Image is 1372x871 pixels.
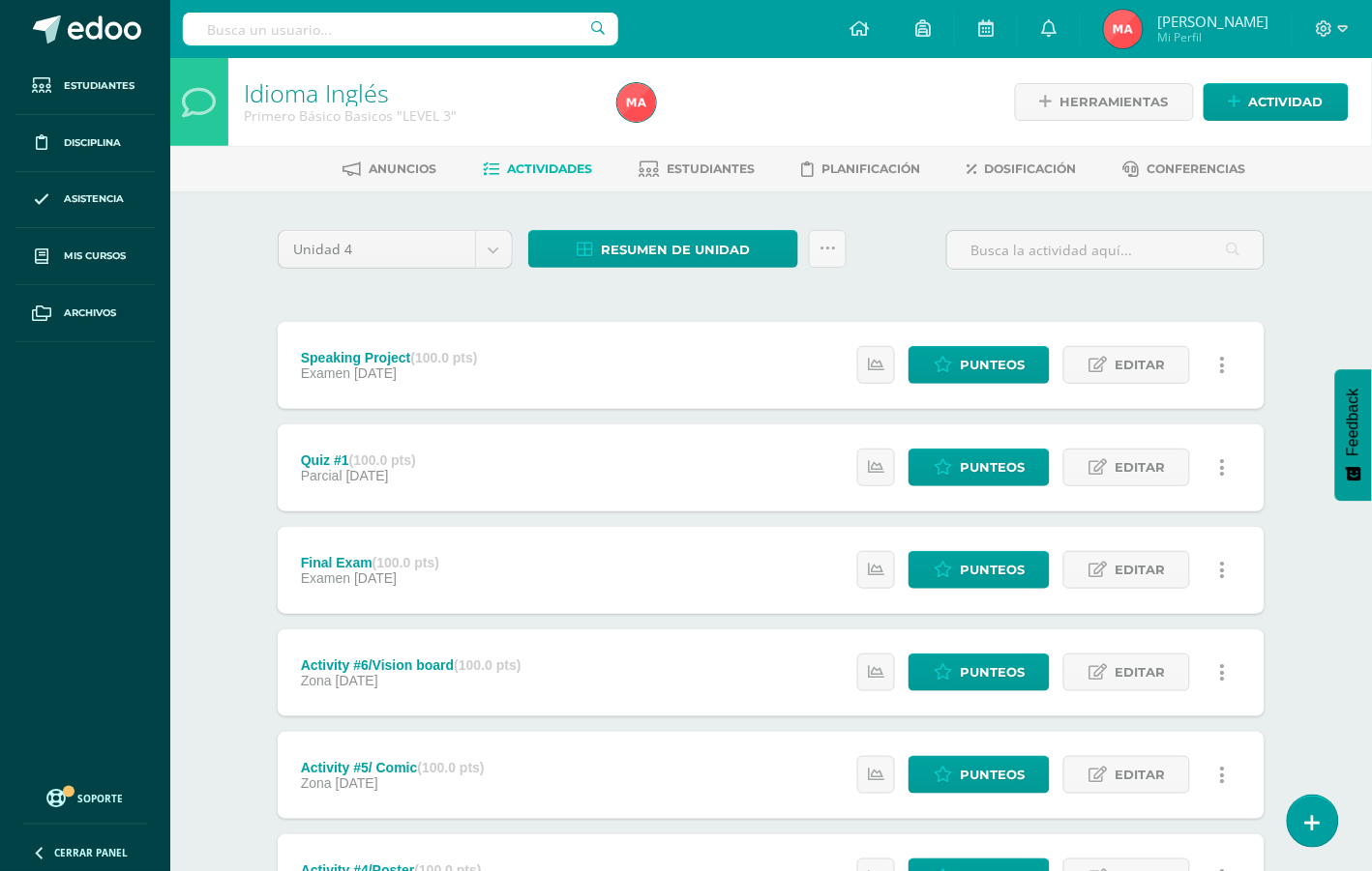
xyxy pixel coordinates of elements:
[528,230,798,268] a: Resumen de unidad
[244,76,389,109] a: Idioma Inglés
[293,231,461,268] span: Unidad 4
[15,115,155,172] a: Disciplina
[15,172,155,229] a: Asistencia
[1249,84,1324,120] span: Actividad
[909,551,1050,589] a: Punteos
[343,154,437,185] a: Anuncios
[15,228,155,285] a: Mis cursos
[301,350,478,365] div: Speaking Project
[960,347,1025,383] span: Punteos
[968,154,1077,185] a: Dosificación
[1345,389,1362,456] span: Feedback
[668,161,756,176] span: Estudiantes
[64,305,116,321] span: Archivos
[301,570,350,586] span: Examen
[960,450,1025,485] span: Punteos
[985,161,1077,176] span: Dosificación
[64,248,126,264] span: Mis cursos
[1148,161,1246,176] span: Conferencias
[183,13,618,45] input: Busca un usuario...
[336,673,378,688] span: [DATE]
[336,775,378,791] span: [DATE]
[15,58,155,115] a: Estudiantes
[301,555,439,570] div: Final Exam
[802,154,921,185] a: Planificación
[1157,12,1268,31] span: [PERSON_NAME]
[1115,450,1165,485] span: Editar
[244,79,594,106] h1: Idioma Inglés
[78,792,124,805] span: Soporte
[244,106,594,125] div: Primero Básico Basicos 'LEVEL 3'
[1335,369,1372,501] button: Feedback - Mostrar encuesta
[15,285,155,342] a: Archivos
[640,154,756,185] a: Estudiantes
[960,552,1025,588] span: Punteos
[1115,654,1165,690] span: Editar
[1115,552,1165,588] span: Editar
[1157,29,1268,45] span: Mi Perfil
[909,756,1050,794] a: Punteos
[1123,154,1246,185] a: Conferencias
[301,468,343,483] span: Parcial
[617,83,656,122] img: 12ecad56ef4e52117aff8f81ddb9cf7f.png
[346,468,389,483] span: [DATE]
[23,784,147,810] a: Soporte
[64,135,121,151] span: Disciplina
[301,760,485,775] div: Activity #5/ Comic
[1015,83,1194,121] a: Herramientas
[64,191,124,207] span: Asistencia
[301,673,332,688] span: Zona
[354,570,397,586] span: [DATE]
[822,161,921,176] span: Planificación
[601,232,750,268] span: Resumen de unidad
[960,654,1025,690] span: Punteos
[484,154,593,185] a: Actividades
[1115,757,1165,793] span: Editar
[373,555,439,570] strong: (100.0 pts)
[1115,347,1165,383] span: Editar
[64,78,134,94] span: Estudiantes
[301,452,416,468] div: Quiz #1
[354,365,397,381] span: [DATE]
[279,231,512,268] a: Unidad 4
[418,760,485,775] strong: (100.0 pts)
[301,775,332,791] span: Zona
[909,346,1050,384] a: Punteos
[909,653,1050,691] a: Punteos
[1104,10,1143,48] img: 12ecad56ef4e52117aff8f81ddb9cf7f.png
[410,350,477,365] strong: (100.0 pts)
[1204,83,1349,121] a: Actividad
[349,452,416,468] strong: (100.0 pts)
[301,365,350,381] span: Examen
[947,231,1264,269] input: Busca la actividad aquí...
[1060,84,1169,120] span: Herramientas
[960,757,1025,793] span: Punteos
[54,846,128,859] span: Cerrar panel
[508,161,593,176] span: Actividades
[301,657,522,673] div: Activity #6/Vision board
[909,449,1050,486] a: Punteos
[454,657,521,673] strong: (100.0 pts)
[370,161,437,176] span: Anuncios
